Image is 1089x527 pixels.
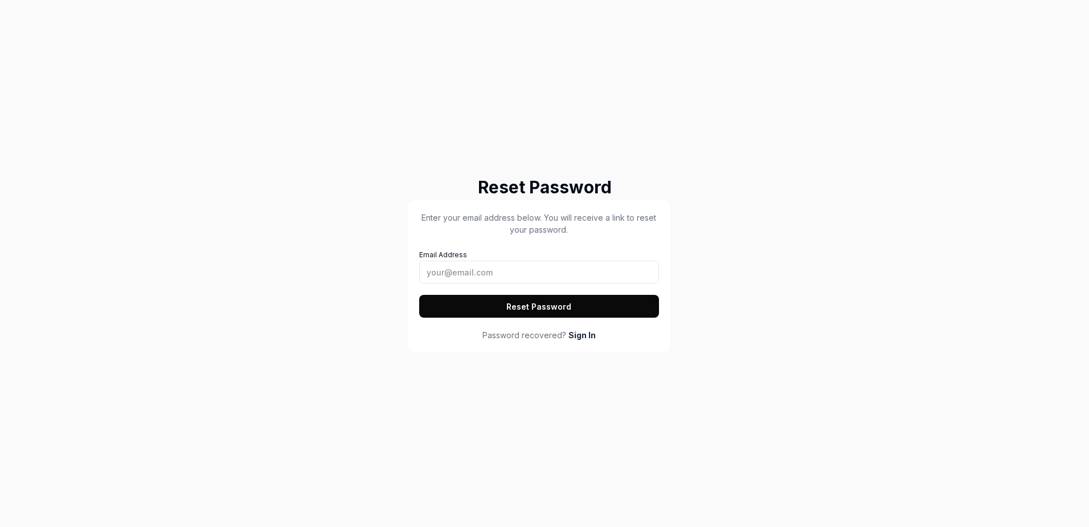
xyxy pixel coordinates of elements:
[482,329,566,341] span: Password recovered?
[419,295,659,318] button: Reset Password
[419,250,659,283] label: Email Address
[408,175,681,200] h2: Reset Password
[419,212,659,236] p: Enter your email address below. You will receive a link to reset your password.
[419,261,659,283] input: Email Address
[568,329,596,341] a: Sign In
